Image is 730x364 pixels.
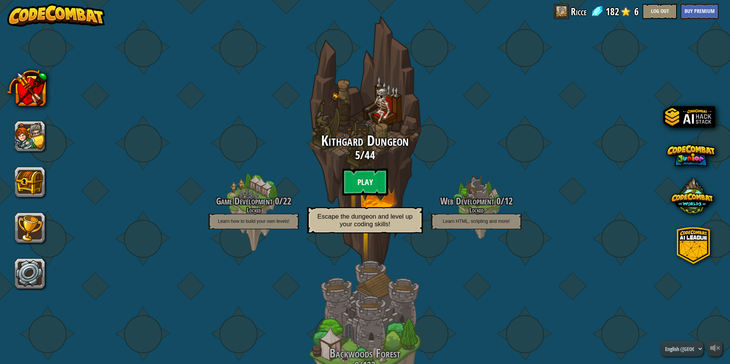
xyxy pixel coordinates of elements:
h4: Locked [416,206,537,214]
span: Learn HTML, scripting and more! [443,219,510,224]
h3: / [292,149,438,161]
span: 22 [283,195,291,208]
span: Learn how to build your own levels! [218,219,289,224]
button: Buy Premium [681,4,719,19]
img: CodeCombat - Learn how to code by playing a game [7,4,105,27]
h3: / [416,196,537,206]
span: 5 [355,147,360,163]
span: 12 [504,195,513,208]
span: Game Development [216,195,273,208]
span: Backwoods Forest [329,345,401,361]
h3: / [193,196,314,206]
span: 44 [365,147,375,163]
div: play.locked_campaign_dungeon [292,3,438,293]
btn: Play [342,168,388,196]
span: 182 [606,4,619,19]
button: Log Out [643,4,677,19]
span: Escape the dungeon and level up your coding skills! [317,213,412,227]
h4: Locked [193,206,314,214]
select: Languages [661,341,703,356]
span: Kithgard Dungeon [321,131,409,151]
span: Web Development [440,195,494,208]
span: 0 [273,195,279,208]
span: 6 [634,4,639,19]
a: Ricce [571,4,587,19]
button: Adjust volume [707,341,722,356]
span: 0 [494,195,501,208]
